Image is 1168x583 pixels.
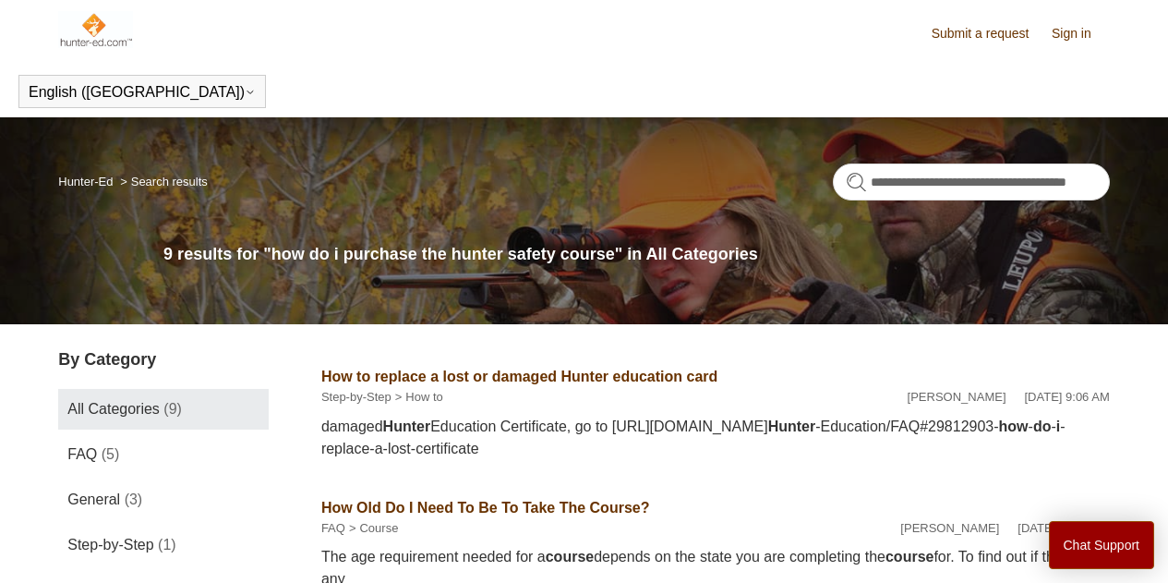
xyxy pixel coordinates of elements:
span: General [67,492,120,507]
li: Hunter-Ed [58,175,116,188]
a: How Old Do I Need To Be To Take The Course? [321,500,650,516]
span: FAQ [67,446,97,462]
img: Hunter-Ed Help Center home page [58,11,133,48]
h1: 9 results for "how do i purchase the hunter safety course" in All Categories [163,242,1110,267]
em: Hunter [383,419,431,434]
li: Step-by-Step [321,388,391,407]
em: i [1056,419,1060,434]
li: Search results [116,175,208,188]
li: Course [345,519,399,538]
div: damaged Education Certificate, go to [URL][DOMAIN_NAME] -Education/FAQ#29812903- - - -replace-a-l... [321,416,1110,460]
a: All Categories (9) [58,389,269,430]
h3: By Category [58,347,269,372]
em: course [546,549,594,565]
a: How to [405,390,442,404]
span: (5) [102,446,120,462]
em: Hunter [768,419,816,434]
input: Search [833,164,1110,200]
span: All Categories [67,401,160,417]
a: How to replace a lost or damaged Hunter education card [321,369,717,384]
a: FAQ (5) [58,434,269,475]
li: [PERSON_NAME] [908,388,1006,407]
button: English ([GEOGRAPHIC_DATA]) [29,84,256,101]
li: FAQ [321,519,345,538]
time: 05/15/2024, 11:27 [1017,521,1109,535]
span: (3) [125,492,143,507]
a: FAQ [321,521,345,535]
a: General (3) [58,480,269,520]
a: Step-by-Step (1) [58,525,269,565]
span: (1) [158,537,176,553]
span: (9) [163,401,182,417]
li: How to [391,388,443,407]
em: how [999,419,1029,434]
time: 07/28/2022, 09:06 [1025,390,1110,404]
a: Step-by-Step [321,390,391,404]
a: Submit a request [932,24,1048,43]
a: Course [359,521,398,535]
li: [PERSON_NAME] [900,519,999,538]
em: course [885,549,933,565]
button: Chat Support [1049,521,1155,569]
a: Hunter-Ed [58,175,113,188]
a: Sign in [1052,24,1110,43]
em: do [1033,419,1052,434]
span: Step-by-Step [67,537,153,553]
